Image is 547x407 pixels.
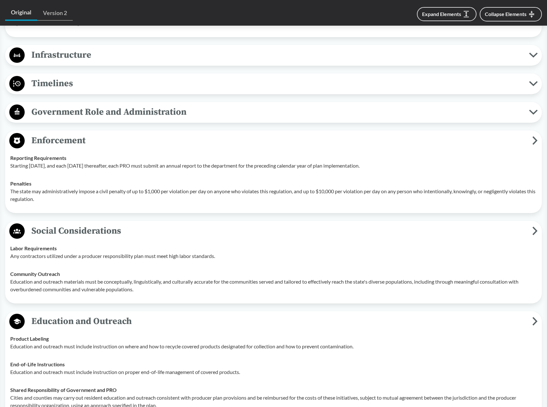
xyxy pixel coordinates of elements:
button: Enforcement [7,133,540,149]
button: Social Considerations [7,223,540,239]
button: Government Role and Administration [7,104,540,120]
strong: Product Labeling [10,336,49,342]
strong: Labor Requirements [10,245,57,251]
span: Government Role and Administration [25,105,529,119]
button: Education and Outreach [7,313,540,330]
a: Version 2 [37,6,73,21]
p: Any contractors utilized under a producer responsibility plan must meet high labor standards. [10,252,537,260]
span: Education and Outreach [25,314,532,328]
span: Infrastructure [25,48,529,62]
span: Social Considerations [25,224,532,238]
p: Starting [DATE], and each [DATE] thereafter, each PRO must submit an annual report to the departm... [10,162,537,170]
button: Infrastructure [7,47,540,63]
strong: End-of-Life Instructions [10,361,65,367]
p: The state may administratively impose a civil penalty of up to $1,000 per violation per day on an... [10,187,537,203]
p: Education and outreach materials must be conceptually, linguistically, and culturally accurate fo... [10,278,537,293]
span: Enforcement [25,133,532,148]
strong: Reporting Requirements [10,155,66,161]
span: Timelines [25,76,529,91]
strong: Community Outreach [10,271,60,277]
strong: Shared Responsibility of Government and PRO [10,387,117,393]
strong: Penalties [10,180,31,187]
p: Education and outreach must include instruction on where and how to recycle covered products desi... [10,343,537,350]
button: Collapse Elements [480,7,542,21]
a: Original [5,5,37,21]
button: Timelines [7,76,540,92]
button: Expand Elements [417,7,477,21]
p: Education and outreach must include instruction on proper end-of-life management of covered produ... [10,368,537,376]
